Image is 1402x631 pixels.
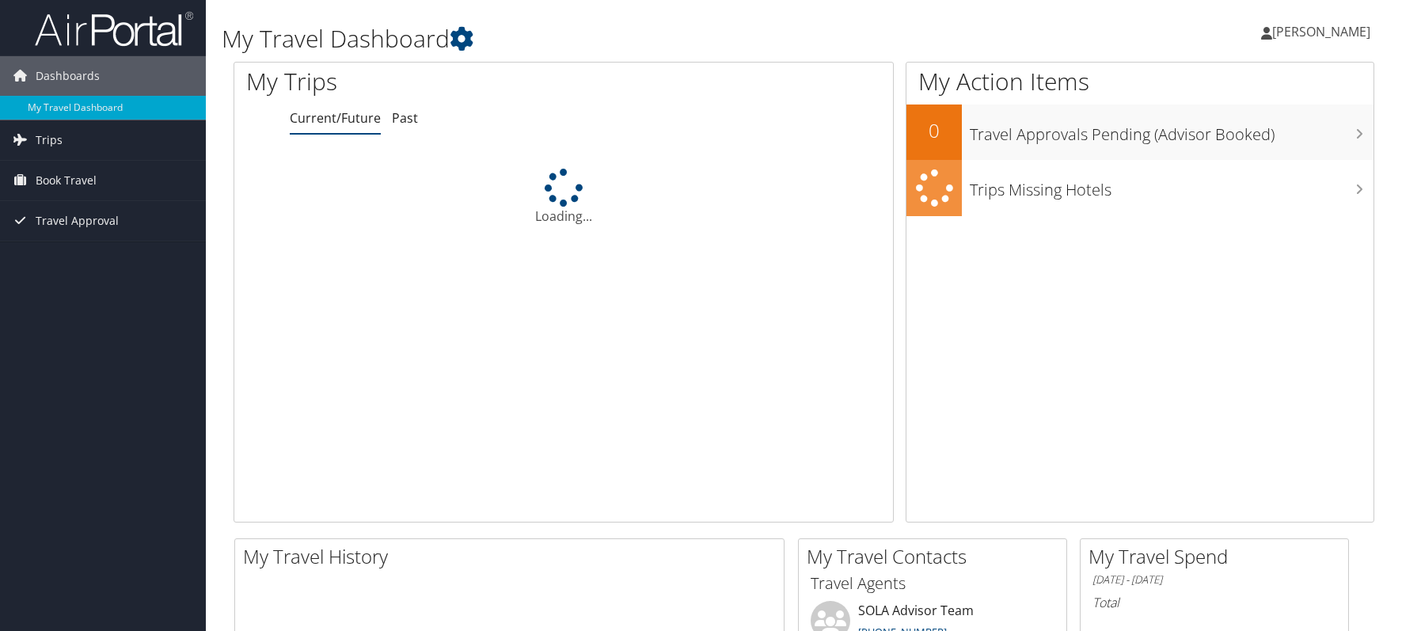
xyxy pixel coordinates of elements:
a: Past [392,109,418,127]
h2: 0 [906,117,962,144]
span: Book Travel [36,161,97,200]
span: Dashboards [36,56,100,96]
h1: My Trips [246,65,607,98]
a: 0Travel Approvals Pending (Advisor Booked) [906,105,1374,160]
a: Trips Missing Hotels [906,160,1374,216]
h3: Travel Approvals Pending (Advisor Booked) [970,116,1374,146]
a: Current/Future [290,109,381,127]
h1: My Action Items [906,65,1374,98]
h3: Trips Missing Hotels [970,171,1374,201]
span: [PERSON_NAME] [1272,23,1370,40]
div: Loading... [234,169,893,226]
span: Travel Approval [36,201,119,241]
h1: My Travel Dashboard [222,22,998,55]
a: [PERSON_NAME] [1261,8,1386,55]
h6: [DATE] - [DATE] [1092,572,1336,587]
h3: Travel Agents [811,572,1054,595]
h6: Total [1092,594,1336,611]
span: Trips [36,120,63,160]
img: airportal-logo.png [35,10,193,48]
h2: My Travel Contacts [807,543,1066,570]
h2: My Travel Spend [1089,543,1348,570]
h2: My Travel History [243,543,784,570]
